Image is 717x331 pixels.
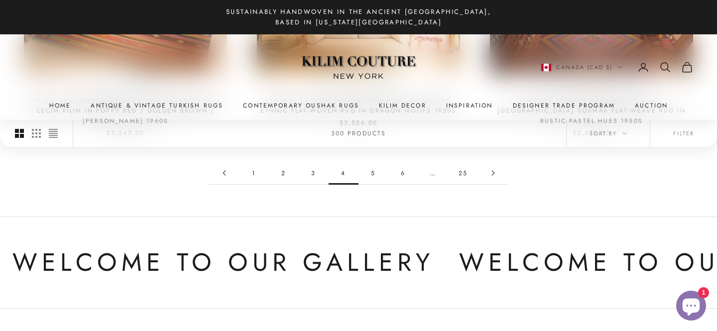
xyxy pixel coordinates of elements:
span: Sort by [590,129,627,138]
nav: Primary navigation [24,101,693,110]
a: Inspiration [446,101,493,110]
button: Switch to compact product images [49,120,58,147]
img: Canada [541,64,551,71]
a: Home [49,101,71,110]
a: Go to page 3 [209,162,239,184]
img: Logo of Kilim Couture New York [296,44,421,91]
button: Change country or currency [541,63,622,72]
span: … [418,162,448,184]
a: Go to page 2 [269,162,299,184]
a: Designer Trade Program [513,101,615,110]
summary: Kilim Decor [379,101,426,110]
nav: Pagination navigation [209,162,508,185]
nav: Secondary navigation [541,61,693,73]
a: Go to page 3 [299,162,329,184]
span: 4 [329,162,358,184]
a: Auction [635,101,668,110]
inbox-online-store-chat: Shopify online store chat [673,291,709,323]
span: Canada (CAD $) [556,63,612,72]
a: Go to page 1 [239,162,269,184]
button: Filter [650,120,717,147]
a: Contemporary Oushak Rugs [243,101,359,110]
a: Antique & Vintage Turkish Rugs [91,101,223,110]
p: Welcome to Our Gallery [3,242,425,283]
button: Switch to larger product images [15,120,24,147]
button: Switch to smaller product images [32,120,41,147]
p: Sustainably Handwoven in the Ancient [GEOGRAPHIC_DATA], Based in [US_STATE][GEOGRAPHIC_DATA] [219,6,498,28]
p: 300 products [331,128,386,138]
a: Go to page 5 [478,162,508,184]
a: Go to page 5 [358,162,388,184]
button: Sort by [567,120,650,147]
a: Go to page 25 [448,162,478,184]
a: Go to page 6 [388,162,418,184]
